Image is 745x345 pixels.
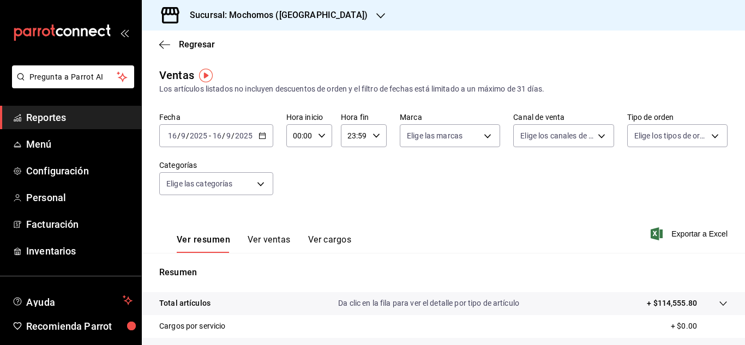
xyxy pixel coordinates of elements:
label: Hora fin [341,113,387,121]
span: Inventarios [26,244,133,258]
span: Recomienda Parrot [26,319,133,334]
span: Personal [26,190,133,205]
p: Resumen [159,266,728,279]
span: - [209,131,211,140]
h3: Sucursal: Mochomos ([GEOGRAPHIC_DATA]) [181,9,368,22]
div: Ventas [159,67,194,83]
button: Ver cargos [308,234,352,253]
button: open_drawer_menu [120,28,129,37]
a: Pregunta a Parrot AI [8,79,134,90]
label: Hora inicio [286,113,332,121]
button: Pregunta a Parrot AI [12,65,134,88]
span: / [186,131,189,140]
label: Tipo de orden [627,113,728,121]
span: Reportes [26,110,133,125]
button: Regresar [159,39,215,50]
input: ---- [235,131,253,140]
span: Menú [26,137,133,152]
div: Los artículos listados no incluyen descuentos de orden y el filtro de fechas está limitado a un m... [159,83,728,95]
label: Fecha [159,113,273,121]
label: Categorías [159,161,273,169]
span: / [231,131,235,140]
span: Elige los canales de venta [520,130,593,141]
span: / [177,131,181,140]
span: Facturación [26,217,133,232]
input: -- [167,131,177,140]
span: Elige los tipos de orden [634,130,707,141]
input: -- [212,131,222,140]
p: + $0.00 [671,320,728,332]
span: Configuración [26,164,133,178]
span: Ayuda [26,294,118,307]
span: / [222,131,225,140]
div: navigation tabs [177,234,351,253]
button: Exportar a Excel [653,227,728,240]
input: -- [226,131,231,140]
button: Ver resumen [177,234,230,253]
button: Ver ventas [248,234,291,253]
label: Marca [400,113,500,121]
span: Regresar [179,39,215,50]
input: -- [181,131,186,140]
p: + $114,555.80 [647,298,697,309]
input: ---- [189,131,208,140]
p: Total artículos [159,298,211,309]
span: Pregunta a Parrot AI [29,71,117,83]
img: Tooltip marker [199,69,213,82]
p: Da clic en la fila para ver el detalle por tipo de artículo [338,298,519,309]
label: Canal de venta [513,113,614,121]
span: Elige las marcas [407,130,462,141]
p: Cargos por servicio [159,320,226,332]
span: Elige las categorías [166,178,233,189]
